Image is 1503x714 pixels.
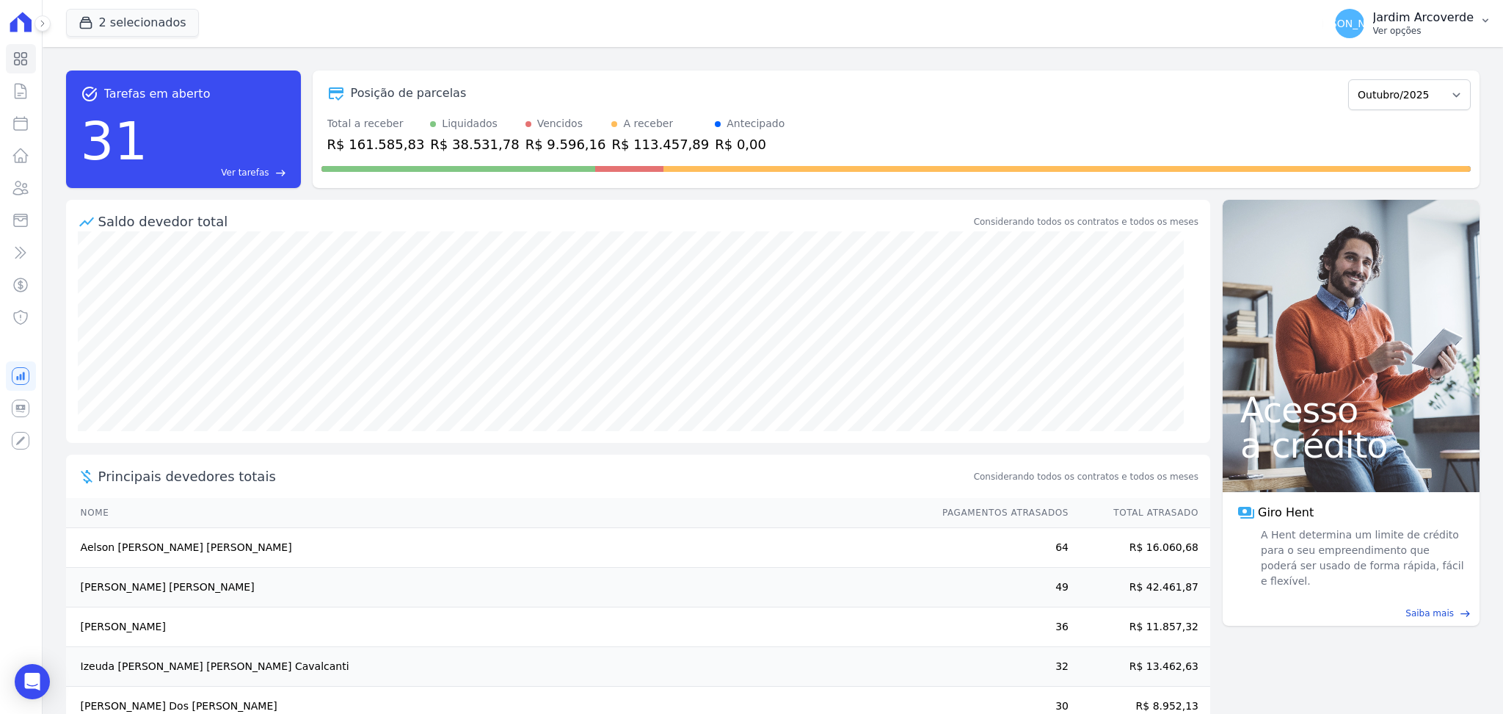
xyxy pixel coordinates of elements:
[1460,608,1471,619] span: east
[1258,504,1314,522] span: Giro Hent
[66,528,928,568] td: Aelson [PERSON_NAME] [PERSON_NAME]
[1069,528,1210,568] td: R$ 16.060,68
[430,134,519,154] div: R$ 38.531,78
[928,568,1069,607] td: 49
[153,166,285,179] a: Ver tarefas east
[928,498,1069,528] th: Pagamentos Atrasados
[1323,3,1503,44] button: [PERSON_NAME] Jardim Arcoverde Ver opções
[928,607,1069,647] td: 36
[1069,647,1210,687] td: R$ 13.462,63
[1240,392,1462,428] span: Acesso
[442,116,498,131] div: Liquidados
[1069,568,1210,607] td: R$ 42.461,87
[327,116,425,131] div: Total a receber
[15,664,50,699] div: Open Intercom Messenger
[221,166,269,179] span: Ver tarefas
[327,134,425,154] div: R$ 161.585,83
[275,167,286,178] span: east
[66,568,928,607] td: [PERSON_NAME] [PERSON_NAME]
[66,647,928,687] td: Izeuda [PERSON_NAME] [PERSON_NAME] Cavalcanti
[727,116,785,131] div: Antecipado
[1240,428,1462,463] span: a crédito
[351,84,467,102] div: Posição de parcelas
[928,647,1069,687] td: 32
[81,103,148,179] div: 31
[66,498,928,528] th: Nome
[104,85,211,103] span: Tarefas em aberto
[1069,498,1210,528] th: Total Atrasado
[623,116,673,131] div: A receber
[1306,18,1391,29] span: [PERSON_NAME]
[525,134,606,154] div: R$ 9.596,16
[1373,10,1474,25] p: Jardim Arcoverde
[98,466,971,486] span: Principais devedores totais
[974,470,1198,483] span: Considerando todos os contratos e todos os meses
[1373,25,1474,37] p: Ver opções
[537,116,583,131] div: Vencidos
[1405,607,1454,620] span: Saiba mais
[66,607,928,647] td: [PERSON_NAME]
[1231,607,1471,620] a: Saiba mais east
[611,134,709,154] div: R$ 113.457,89
[66,9,199,37] button: 2 selecionados
[81,85,98,103] span: task_alt
[974,215,1198,228] div: Considerando todos os contratos e todos os meses
[1258,527,1465,589] span: A Hent determina um limite de crédito para o seu empreendimento que poderá ser usado de forma ráp...
[715,134,785,154] div: R$ 0,00
[1069,607,1210,647] td: R$ 11.857,32
[928,528,1069,568] td: 64
[98,212,971,231] div: Saldo devedor total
